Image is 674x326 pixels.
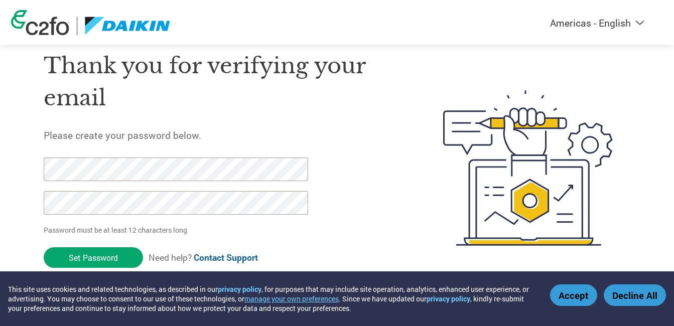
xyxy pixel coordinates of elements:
[44,50,396,114] h1: Thank you for verifying your email
[425,35,631,301] img: create-password
[218,284,261,294] a: privacy policy
[427,294,470,303] a: privacy policy
[85,17,171,35] img: Daikin
[44,225,312,235] p: Password must be at least 12 characters long
[244,294,339,303] button: manage your own preferences
[194,252,258,263] a: Contact Support
[604,284,666,306] button: Decline All
[11,10,69,35] img: c2fo logo
[149,252,258,263] span: Need help?
[44,247,143,268] input: Set Password
[8,284,535,313] div: This site uses cookies and related technologies, as described in our , for purposes that may incl...
[44,129,396,141] h5: Please create your password below.
[550,284,597,306] button: Accept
